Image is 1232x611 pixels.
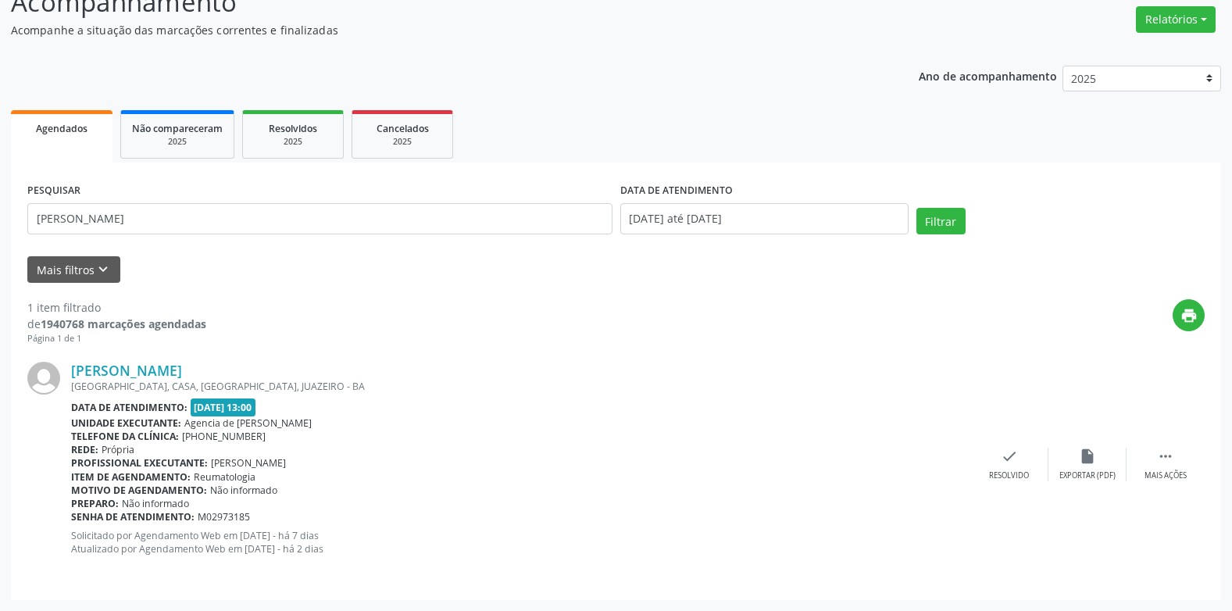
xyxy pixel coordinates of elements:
b: Telefone da clínica: [71,430,179,443]
div: Exportar (PDF) [1059,470,1116,481]
span: [PERSON_NAME] [211,456,286,470]
span: M02973185 [198,510,250,523]
input: Nome, código do beneficiário ou CPF [27,203,612,234]
strong: 1940768 marcações agendadas [41,316,206,331]
button: print [1173,299,1205,331]
span: Própria [102,443,134,456]
button: Filtrar [916,208,966,234]
p: Acompanhe a situação das marcações correntes e finalizadas [11,22,858,38]
b: Preparo: [71,497,119,510]
div: 2025 [363,136,441,148]
b: Profissional executante: [71,456,208,470]
div: 2025 [132,136,223,148]
i: check [1001,448,1018,465]
div: Mais ações [1145,470,1187,481]
span: [DATE] 13:00 [191,398,256,416]
div: [GEOGRAPHIC_DATA], CASA, [GEOGRAPHIC_DATA], JUAZEIRO - BA [71,380,970,393]
b: Rede: [71,443,98,456]
span: Não informado [210,484,277,497]
img: img [27,362,60,395]
span: Não informado [122,497,189,510]
span: Cancelados [377,122,429,135]
div: de [27,316,206,332]
span: Resolvidos [269,122,317,135]
p: Solicitado por Agendamento Web em [DATE] - há 7 dias Atualizado por Agendamento Web em [DATE] - h... [71,529,970,556]
i: print [1180,307,1198,324]
b: Senha de atendimento: [71,510,195,523]
span: Não compareceram [132,122,223,135]
span: [PHONE_NUMBER] [182,430,266,443]
i:  [1157,448,1174,465]
button: Mais filtroskeyboard_arrow_down [27,256,120,284]
a: [PERSON_NAME] [71,362,182,379]
span: Reumatologia [194,470,255,484]
b: Data de atendimento: [71,401,187,414]
button: Relatórios [1136,6,1216,33]
b: Unidade executante: [71,416,181,430]
div: 2025 [254,136,332,148]
b: Motivo de agendamento: [71,484,207,497]
i: keyboard_arrow_down [95,261,112,278]
span: Agencia de [PERSON_NAME] [184,416,312,430]
label: PESQUISAR [27,179,80,203]
div: 1 item filtrado [27,299,206,316]
span: Agendados [36,122,87,135]
label: DATA DE ATENDIMENTO [620,179,733,203]
i: insert_drive_file [1079,448,1096,465]
div: Página 1 de 1 [27,332,206,345]
b: Item de agendamento: [71,470,191,484]
div: Resolvido [989,470,1029,481]
input: Selecione um intervalo [620,203,909,234]
p: Ano de acompanhamento [919,66,1057,85]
